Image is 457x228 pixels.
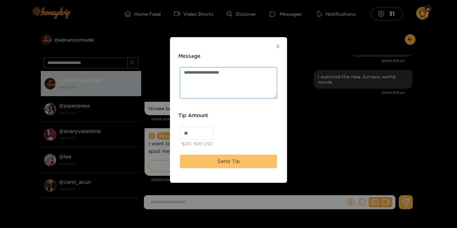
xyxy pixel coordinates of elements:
[180,140,213,147] div: *$20- 500 USD
[217,157,240,165] span: Send Tip
[178,52,200,60] h3: Message
[275,44,280,49] span: close
[180,155,277,168] button: Send Tip
[178,111,208,120] h3: Tip Amount
[268,37,287,56] button: Close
